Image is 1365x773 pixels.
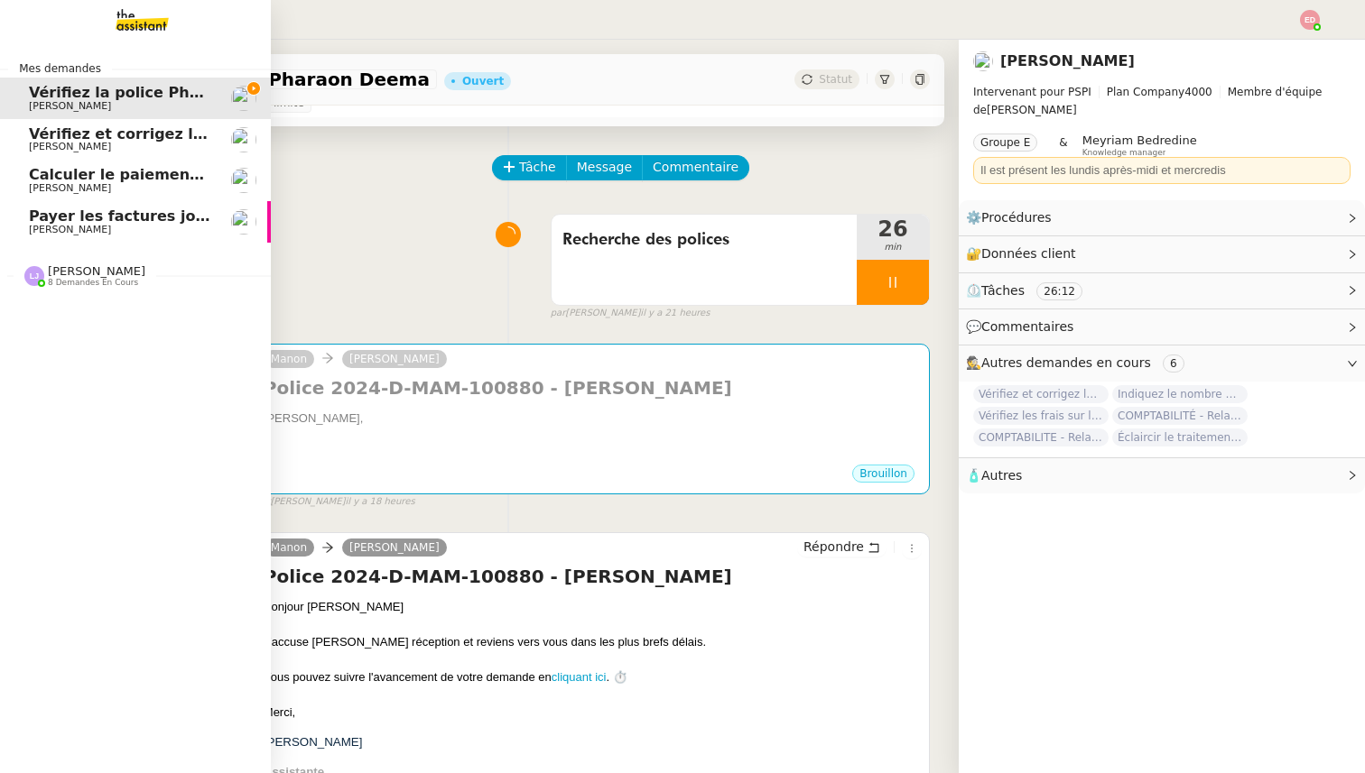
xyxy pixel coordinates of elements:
[264,564,922,589] h4: Police 2024-D-MAM-100880 - [PERSON_NAME]
[973,385,1109,403] span: Vérifiez et corrigez les dates dans [GEOGRAPHIC_DATA]
[264,668,922,686] div: Vous pouvez suivre l'avancement de votre demande en . ⏱️
[48,278,138,288] span: 8 demandes en cours
[803,538,864,556] span: Répondre
[264,539,314,556] a: Manon
[551,306,566,321] span: par
[24,266,44,286] img: svg
[1112,428,1248,446] span: Éclaircir le traitement des bordereaux GoldenCare
[857,218,929,240] span: 26
[966,468,1022,483] span: 🧴
[29,84,298,101] span: Vérifiez la police Pharaon Deema
[48,264,145,278] span: [PERSON_NAME]
[264,410,922,428] div: [PERSON_NAME],
[8,60,112,78] span: Mes demandes
[566,155,643,180] button: Message
[973,83,1351,119] span: [PERSON_NAME]
[959,309,1365,345] div: 💬Commentaires
[29,182,111,194] span: [PERSON_NAME]
[264,375,922,400] h4: Police 2024-D-MAM-100880 - [PERSON_NAME]
[966,244,1083,264] span: 🔐
[462,76,504,87] div: Ouvert
[973,428,1109,446] span: COMPTABILITE - Relances factures impayées - août 2025
[640,306,710,321] span: il y a 21 heures
[231,86,256,111] img: users%2F0zQGGmvZECeMseaPawnreYAQQyS2%2Favatar%2Feddadf8a-b06f-4db9-91c4-adeed775bb0f
[1000,52,1135,69] a: [PERSON_NAME]
[29,141,111,152] span: [PERSON_NAME]
[857,240,929,255] span: min
[255,494,415,510] small: [PERSON_NAME]
[959,458,1365,493] div: 🧴Autres
[342,351,447,367] a: [PERSON_NAME]
[973,51,993,71] img: users%2F0zQGGmvZECeMseaPawnreYAQQyS2%2Favatar%2Feddadf8a-b06f-4db9-91c4-adeed775bb0f
[29,100,111,112] span: [PERSON_NAME]
[342,539,447,556] a: [PERSON_NAME]
[551,306,710,321] small: [PERSON_NAME]
[1184,86,1212,98] span: 4000
[345,494,414,510] span: il y a 18 heures
[552,670,607,684] a: cliquant ici
[264,735,363,749] span: [PERSON_NAME]
[973,407,1109,425] span: Vérifiez les frais sur la police
[231,209,256,235] img: users%2FC0n4RBXzEbUC5atUgsP2qpDRH8u1%2Favatar%2F48114808-7f8b-4f9a-89ba-6a29867a11d8
[819,73,852,86] span: Statut
[492,155,567,180] button: Tâche
[642,155,749,180] button: Commentaire
[981,246,1076,261] span: Données client
[1059,133,1067,157] span: &
[264,633,922,651] div: J'accuse [PERSON_NAME] réception et reviens vers vous dans les plus brefs délais.
[959,200,1365,235] div: ⚙️Procédures
[973,86,1091,98] span: Intervenant pour PSPI
[981,355,1151,370] span: Autres demandes en cours
[577,157,632,178] span: Message
[1112,385,1248,403] span: Indiquez le nombre d'actions pour Ecohub
[859,467,907,480] span: Brouillon
[231,127,256,152] img: users%2F0zQGGmvZECeMseaPawnreYAQQyS2%2Favatar%2Feddadf8a-b06f-4db9-91c4-adeed775bb0f
[29,207,236,225] span: Payer les factures jointes
[959,236,1365,271] div: 🔐Données client
[1300,10,1320,30] img: svg
[29,166,336,183] span: Calculer le paiement de CHF 2,063.41
[966,319,1082,334] span: 💬
[1082,133,1197,157] app-user-label: Knowledge manager
[562,226,846,253] span: Recherche des polices
[519,157,556,178] span: Tâche
[981,283,1025,298] span: Tâches
[966,355,1192,370] span: 🕵️
[264,704,922,722] div: Merci,
[1036,282,1082,300] nz-tag: 26:12
[966,283,1098,298] span: ⏲️
[264,351,314,367] a: Manon
[264,598,922,616] div: Bonjour [PERSON_NAME]
[29,224,111,235] span: [PERSON_NAME]
[1082,148,1166,158] span: Knowledge manager
[966,207,1060,228] span: ⚙️
[959,345,1365,381] div: 🕵️Autres demandes en cours 6
[980,161,1343,179] div: Il est présent les lundis après-midi et mercredis
[1163,354,1184,373] nz-tag: 6
[981,468,1022,483] span: Autres
[1112,407,1248,425] span: COMPTABILITÉ - Relance des primes GoldenCare impayées- août 2025
[959,273,1365,308] div: ⏲️Tâches 26:12
[653,157,738,178] span: Commentaire
[1082,133,1197,147] span: Meyriam Bedredine
[29,125,480,143] span: Vérifiez et corrigez les dates dans [GEOGRAPHIC_DATA]
[797,537,887,557] button: Répondre
[231,168,256,193] img: users%2Fa6PbEmLwvGXylUqKytRPpDpAx153%2Favatar%2Ffanny.png
[1107,86,1184,98] span: Plan Company
[981,319,1073,334] span: Commentaires
[981,210,1052,225] span: Procédures
[973,133,1037,152] nz-tag: Groupe E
